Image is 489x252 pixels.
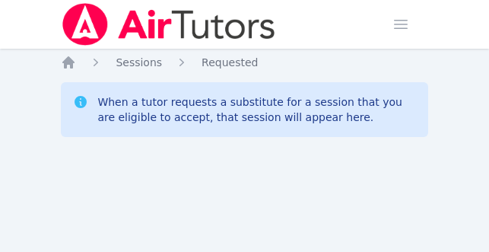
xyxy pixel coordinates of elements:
div: When a tutor requests a substitute for a session that you are eligible to accept, that session wi... [97,94,415,125]
img: Air Tutors [61,3,276,46]
nav: Breadcrumb [61,55,427,70]
span: Sessions [116,56,162,69]
a: Sessions [116,55,162,70]
span: Requested [202,56,258,69]
a: Requested [202,55,258,70]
